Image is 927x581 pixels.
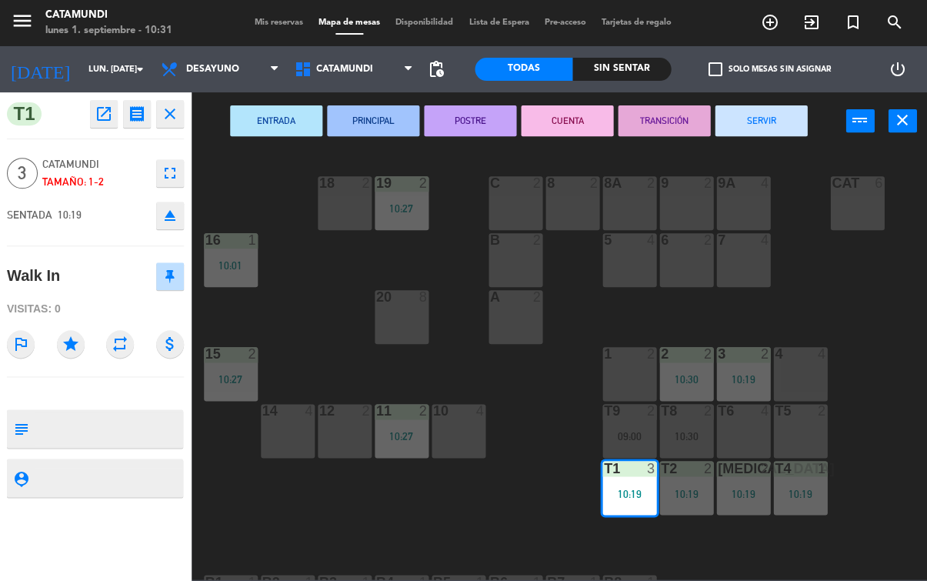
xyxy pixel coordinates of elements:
[662,176,662,190] div: 9
[605,347,605,361] div: 1
[419,176,428,190] div: 2
[619,105,711,136] button: TRANSICIÓN
[533,176,542,190] div: 2
[419,404,428,418] div: 2
[818,347,827,361] div: 4
[312,18,388,27] span: Mapa de mesas
[128,105,147,123] i: receipt
[761,461,770,475] div: 2
[719,233,719,247] div: 7
[43,155,149,173] span: Catamundi
[573,58,672,81] div: Sin sentar
[846,109,875,132] button: power_input
[662,233,662,247] div: 6
[476,404,485,418] div: 4
[647,404,656,418] div: 2
[704,404,713,418] div: 2
[263,404,264,418] div: 14
[761,176,770,190] div: 4
[761,347,770,361] div: 2
[719,176,719,190] div: 9A
[320,404,321,418] div: 12
[594,18,679,27] span: Tarjetas de regalo
[875,176,884,190] div: 6
[58,330,85,358] i: star
[206,347,207,361] div: 15
[91,100,118,128] button: open_in_new
[605,233,605,247] div: 5
[719,347,719,361] div: 3
[428,60,446,78] span: pending_actions
[717,488,771,499] div: 10:19
[647,461,656,475] div: 3
[124,100,152,128] button: receipt
[362,176,372,190] div: 2
[719,461,719,475] div: [MEDICAL_DATA]
[522,105,614,136] button: CUENTA
[317,64,374,75] span: Catamundi
[95,105,114,123] i: open_in_new
[660,374,714,385] div: 10:30
[58,209,82,221] span: 10:19
[157,159,185,187] button: fullscreen
[647,347,656,361] div: 2
[647,233,656,247] div: 4
[662,404,662,418] div: T8
[8,330,35,358] i: outlined_flag
[491,176,492,190] div: C
[662,347,662,361] div: 2
[885,13,904,32] i: search
[434,404,435,418] div: 10
[704,176,713,190] div: 2
[462,18,537,27] span: Lista de Espera
[320,176,321,190] div: 18
[704,347,713,361] div: 2
[491,233,492,247] div: B
[590,176,599,190] div: 2
[305,404,315,418] div: 4
[46,23,173,38] div: lunes 1. septiembre - 10:31
[248,18,312,27] span: Mis reservas
[715,105,808,136] button: SERVIR
[662,461,662,475] div: T2
[874,9,915,35] span: BUSCAR
[157,202,185,229] button: eject
[660,488,714,499] div: 10:19
[162,164,180,182] i: fullscreen
[818,404,827,418] div: 2
[475,58,574,81] div: Todas
[8,102,42,125] span: T1
[205,260,258,271] div: 10:01
[704,461,713,475] div: 2
[8,158,38,189] span: 3
[603,488,657,499] div: 10:19
[605,461,605,475] div: T1
[388,18,462,27] span: Disponibilidad
[157,100,185,128] button: close
[419,290,428,304] div: 8
[647,176,656,190] div: 2
[761,233,770,247] div: 4
[8,209,53,221] span: SENTADA
[533,290,542,304] div: 2
[889,60,907,78] i: power_settings_new
[719,404,719,418] div: T6
[605,404,605,418] div: T9
[375,431,429,442] div: 10:27
[157,330,185,358] i: attach_money
[375,203,429,214] div: 10:27
[889,109,917,132] button: close
[704,233,713,247] div: 2
[660,431,714,442] div: 10:30
[761,13,779,32] i: add_circle_outline
[13,420,30,437] i: subject
[548,176,549,190] div: 8
[8,263,61,289] div: Walk In
[328,105,420,136] button: PRINCIPAL
[162,105,180,123] i: close
[362,404,372,418] div: 2
[377,404,378,418] div: 11
[187,64,240,75] span: Desayuno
